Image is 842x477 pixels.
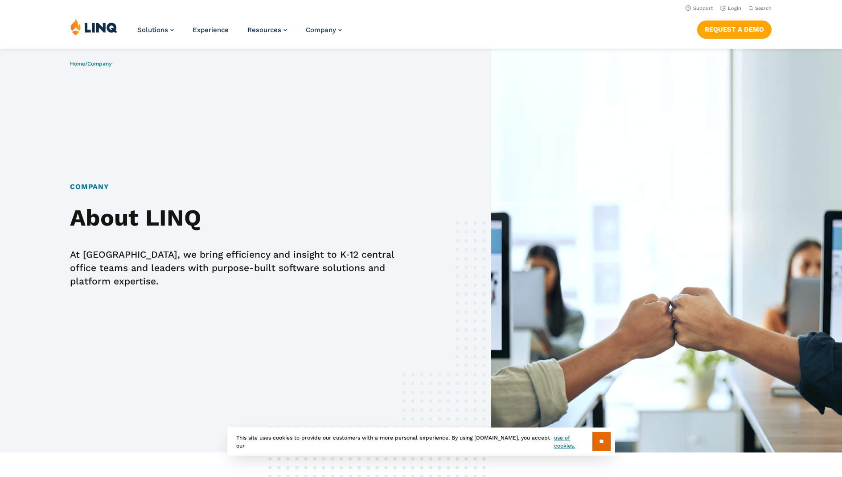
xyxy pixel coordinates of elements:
p: At [GEOGRAPHIC_DATA], we bring efficiency and insight to K‑12 central office teams and leaders wi... [70,248,402,288]
span: Company [306,26,336,34]
span: Solutions [137,26,168,34]
nav: Button Navigation [697,19,772,38]
div: This site uses cookies to provide our customers with a more personal experience. By using [DOMAIN... [227,428,615,456]
h2: About LINQ [70,205,402,231]
a: Company [306,26,342,34]
a: Login [720,5,741,11]
a: Home [70,61,85,67]
img: LINQ | K‑12 Software [70,19,118,36]
a: Experience [193,26,229,34]
h1: Company [70,181,402,192]
nav: Primary Navigation [137,19,342,48]
span: Resources [247,26,281,34]
span: Search [755,5,772,11]
a: Request a Demo [697,21,772,38]
img: About Banner [491,49,842,452]
span: Company [87,61,111,67]
span: / [70,61,111,67]
a: Solutions [137,26,174,34]
a: Support [686,5,713,11]
button: Open Search Bar [748,5,772,12]
a: use of cookies. [554,434,592,450]
a: Resources [247,26,287,34]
